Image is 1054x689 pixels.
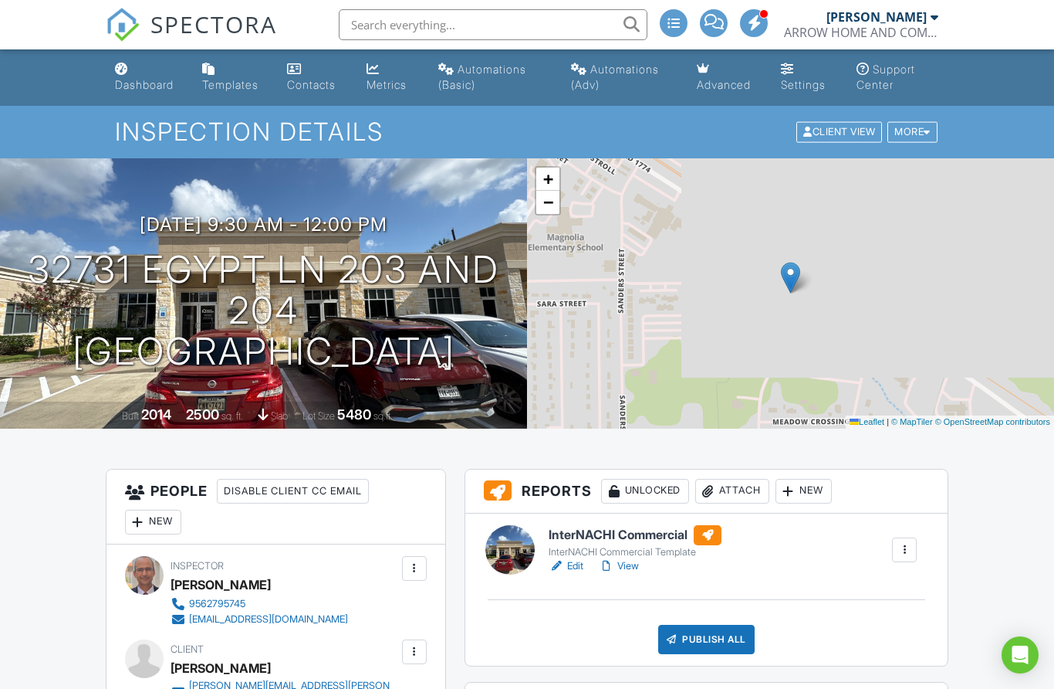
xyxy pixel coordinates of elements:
[775,479,832,504] div: New
[465,470,948,514] h3: Reports
[339,9,647,40] input: Search everything...
[106,8,140,42] img: The Best Home Inspection Software - Spectora
[302,410,335,422] span: Lot Size
[109,56,184,100] a: Dashboard
[337,406,371,423] div: 5480
[1002,636,1039,674] div: Open Intercom Messenger
[171,657,271,680] div: [PERSON_NAME]
[549,558,583,574] a: Edit
[141,406,171,423] div: 2014
[775,56,838,100] a: Settings
[189,598,245,610] div: 9562795745
[795,125,886,137] a: Client View
[171,573,271,596] div: [PERSON_NAME]
[271,410,288,422] span: slab
[373,410,393,422] span: sq.ft.
[697,78,751,91] div: Advanced
[549,546,721,558] div: InterNACHI Commercial Template
[360,56,419,100] a: Metrics
[150,8,277,40] span: SPECTORA
[891,417,933,426] a: © MapTiler
[171,643,204,655] span: Client
[122,410,139,422] span: Built
[189,613,348,626] div: [EMAIL_ADDRESS][DOMAIN_NAME]
[549,525,721,545] h6: InterNACHI Commercial
[140,214,387,235] h3: [DATE] 9:30 am - 12:00 pm
[367,78,407,91] div: Metrics
[565,56,678,100] a: Automations (Advanced)
[221,410,243,422] span: sq. ft.
[125,510,181,535] div: New
[784,25,938,40] div: ARROW HOME AND COMMERCIAL INSPECTIONS
[601,479,689,504] div: Unlocked
[171,596,348,612] a: 9562795745
[543,169,553,188] span: +
[281,56,349,100] a: Contacts
[186,406,219,423] div: 2500
[106,470,445,545] h3: People
[536,168,559,191] a: Zoom in
[691,56,763,100] a: Advanced
[850,56,946,100] a: Support Center
[695,479,769,504] div: Attach
[599,558,639,574] a: View
[887,122,937,143] div: More
[658,625,755,654] div: Publish All
[887,417,889,426] span: |
[781,262,800,294] img: Marker
[935,417,1050,426] a: © OpenStreetMap contributors
[106,21,277,53] a: SPECTORA
[850,417,884,426] a: Leaflet
[432,56,552,100] a: Automations (Basic)
[196,56,269,100] a: Templates
[796,122,882,143] div: Client View
[171,560,224,572] span: Inspector
[438,63,526,91] div: Automations (Basic)
[115,78,174,91] div: Dashboard
[115,118,938,145] h1: Inspection Details
[781,78,826,91] div: Settings
[856,63,915,91] div: Support Center
[543,192,553,212] span: −
[571,63,659,91] div: Automations (Adv)
[549,525,721,559] a: InterNACHI Commercial InterNACHI Commercial Template
[171,612,348,627] a: [EMAIL_ADDRESS][DOMAIN_NAME]
[287,78,336,91] div: Contacts
[536,191,559,214] a: Zoom out
[826,9,927,25] div: [PERSON_NAME]
[25,249,502,372] h1: 32731 Egypt Ln 203 and 204 [GEOGRAPHIC_DATA]
[217,479,369,504] div: Disable Client CC Email
[202,78,258,91] div: Templates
